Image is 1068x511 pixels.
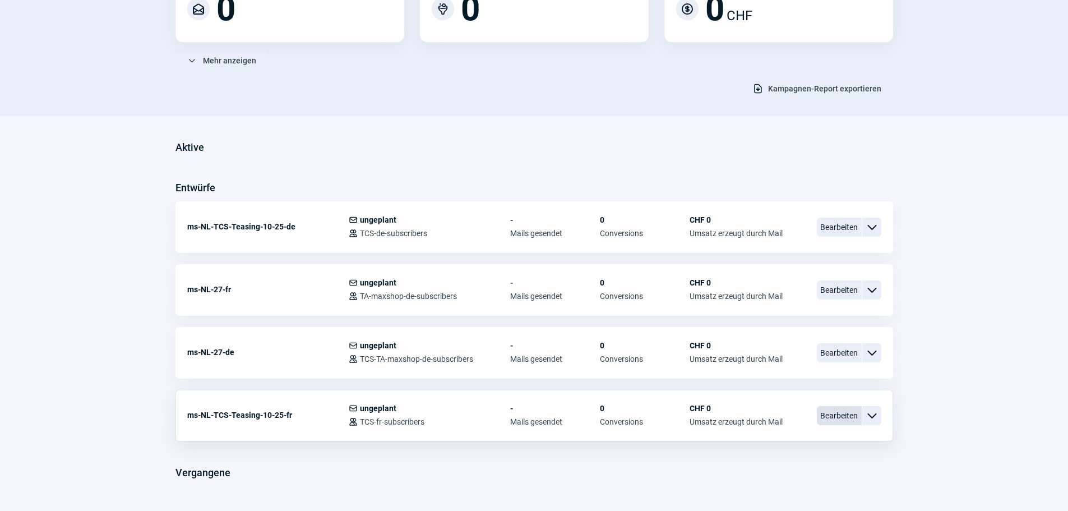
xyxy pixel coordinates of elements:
span: Bearbeiten [817,406,862,425]
span: TCS-fr-subscribers [360,417,424,426]
span: Kampagnen-Report exportieren [768,80,881,98]
span: 0 [600,341,690,350]
div: ms-NL-27-de [187,341,349,363]
span: Mehr anzeigen [203,52,256,70]
span: CHF 0 [690,404,783,413]
span: ungeplant [360,278,396,287]
div: ms-NL-27-fr [187,278,349,301]
span: ungeplant [360,404,396,413]
span: Bearbeiten [817,218,862,237]
span: Conversions [600,417,690,426]
span: ungeplant [360,215,396,224]
span: Mails gesendet [510,292,600,301]
button: Mehr anzeigen [175,51,268,70]
span: - [510,215,600,224]
span: Umsatz erzeugt durch Mail [690,417,783,426]
span: CHF 0 [690,215,783,224]
span: CHF 0 [690,341,783,350]
span: Conversions [600,292,690,301]
span: TA-maxshop-de-subscribers [360,292,457,301]
span: TCS-TA-maxshop-de-subscribers [360,355,473,363]
span: Umsatz erzeugt durch Mail [690,229,783,238]
div: ms-NL-TCS-Teasing-10-25-fr [187,404,349,426]
span: Mails gesendet [510,417,600,426]
span: Conversions [600,355,690,363]
span: - [510,341,600,350]
span: 0 [600,215,690,224]
span: 0 [600,404,690,413]
span: - [510,278,600,287]
h3: Entwürfe [175,179,215,197]
span: 0 [600,278,690,287]
span: CHF 0 [690,278,783,287]
button: Kampagnen-Report exportieren [741,79,893,98]
span: Mails gesendet [510,355,600,363]
span: Umsatz erzeugt durch Mail [690,355,783,363]
span: Conversions [600,229,690,238]
span: Mails gesendet [510,229,600,238]
h3: Vergangene [175,464,230,482]
span: Bearbeiten [817,280,862,300]
h3: Aktive [175,139,204,156]
div: ms-NL-TCS-Teasing-10-25-de [187,215,349,238]
span: ungeplant [360,341,396,350]
span: - [510,404,600,413]
span: Umsatz erzeugt durch Mail [690,292,783,301]
span: CHF [727,6,752,26]
span: TCS-de-subscribers [360,229,427,238]
span: Bearbeiten [817,343,862,362]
